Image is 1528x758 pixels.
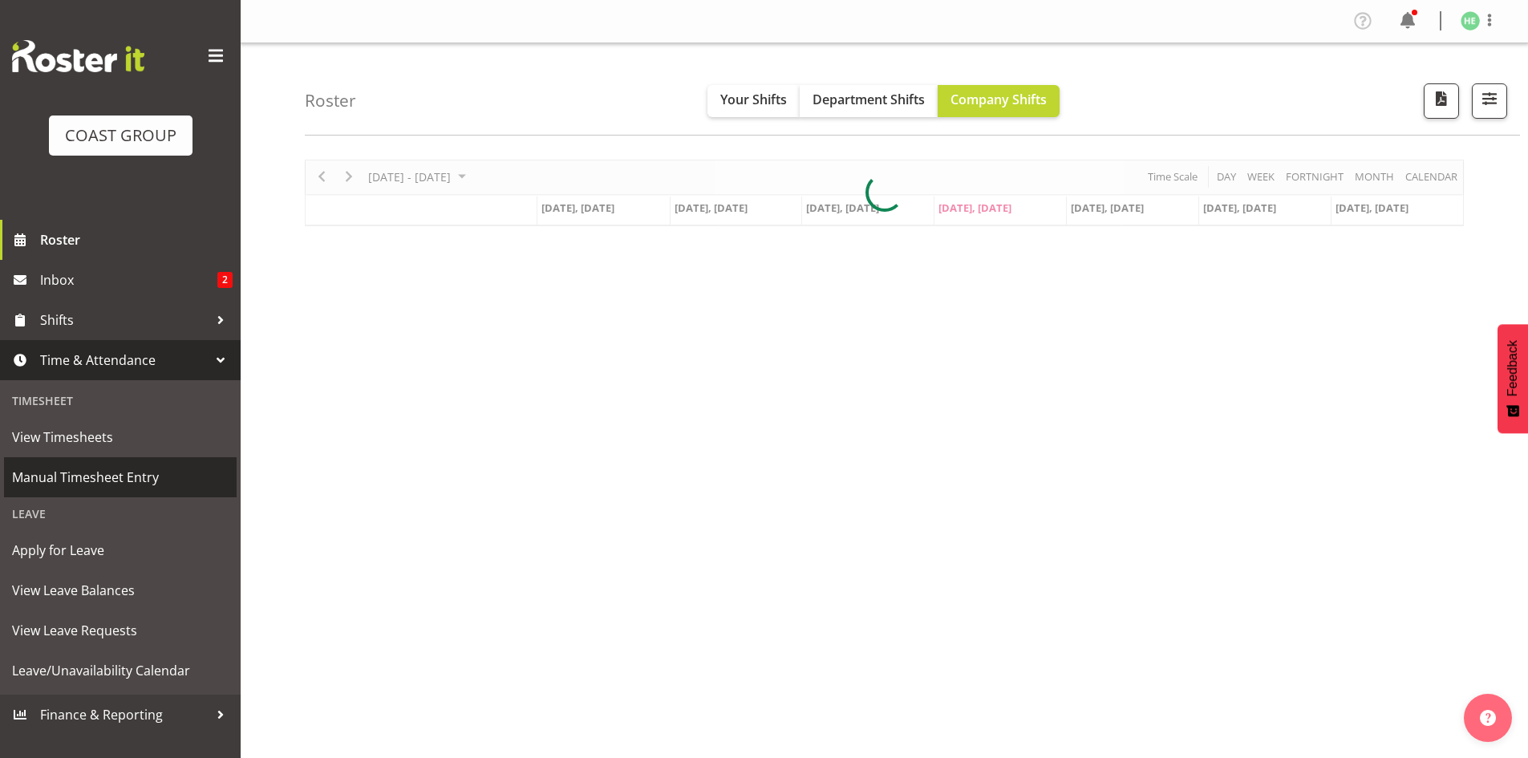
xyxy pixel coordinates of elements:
span: Leave/Unavailability Calendar [12,659,229,683]
a: Leave/Unavailability Calendar [4,651,237,691]
span: Shifts [40,308,209,332]
a: Manual Timesheet Entry [4,457,237,497]
span: Company Shifts [950,91,1047,108]
span: Your Shifts [720,91,787,108]
span: Inbox [40,268,217,292]
img: help-xxl-2.png [1480,710,1496,726]
a: Apply for Leave [4,530,237,570]
span: Apply for Leave [12,538,229,562]
img: Rosterit website logo [12,40,144,72]
span: View Timesheets [12,425,229,449]
button: Download a PDF of the roster according to the set date range. [1424,83,1459,119]
span: View Leave Requests [12,618,229,642]
span: Finance & Reporting [40,703,209,727]
span: Time & Attendance [40,348,209,372]
span: Manual Timesheet Entry [12,465,229,489]
div: COAST GROUP [65,124,176,148]
div: Leave [4,497,237,530]
span: Roster [40,228,233,252]
button: Your Shifts [707,85,800,117]
a: View Leave Balances [4,570,237,610]
span: View Leave Balances [12,578,229,602]
button: Feedback - Show survey [1498,324,1528,433]
img: holly-eason1128.jpg [1461,11,1480,30]
h4: Roster [305,91,356,110]
span: Feedback [1506,340,1520,396]
button: Filter Shifts [1472,83,1507,119]
button: Company Shifts [938,85,1060,117]
a: View Timesheets [4,417,237,457]
span: 2 [217,272,233,288]
div: Timesheet [4,384,237,417]
a: View Leave Requests [4,610,237,651]
button: Department Shifts [800,85,938,117]
span: Department Shifts [813,91,925,108]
